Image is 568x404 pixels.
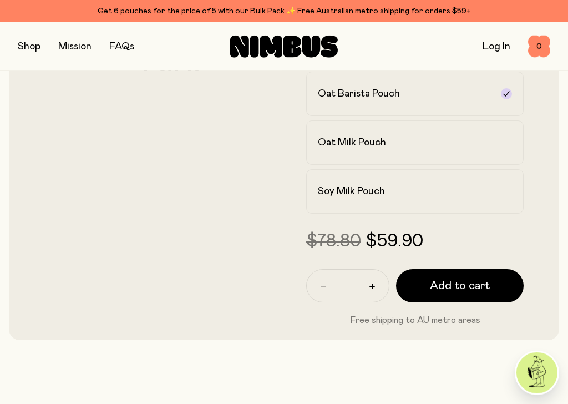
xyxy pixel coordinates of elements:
button: 0 [528,36,550,58]
span: Add to cart [430,278,490,294]
span: $78.80 [306,233,361,250]
a: Mission [58,42,92,52]
h2: Oat Milk Pouch [318,136,386,149]
span: $59.90 [366,233,423,250]
a: Log In [483,42,510,52]
img: agent [516,352,557,393]
button: Add to cart [396,269,524,302]
div: Get 6 pouches for the price of 5 with our Bulk Pack ✨ Free Australian metro shipping for orders $59+ [18,4,550,18]
h2: Soy Milk Pouch [318,185,385,198]
h2: Oat Barista Pouch [318,87,400,100]
a: FAQs [109,42,134,52]
p: Free shipping to AU metro areas [306,314,524,327]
